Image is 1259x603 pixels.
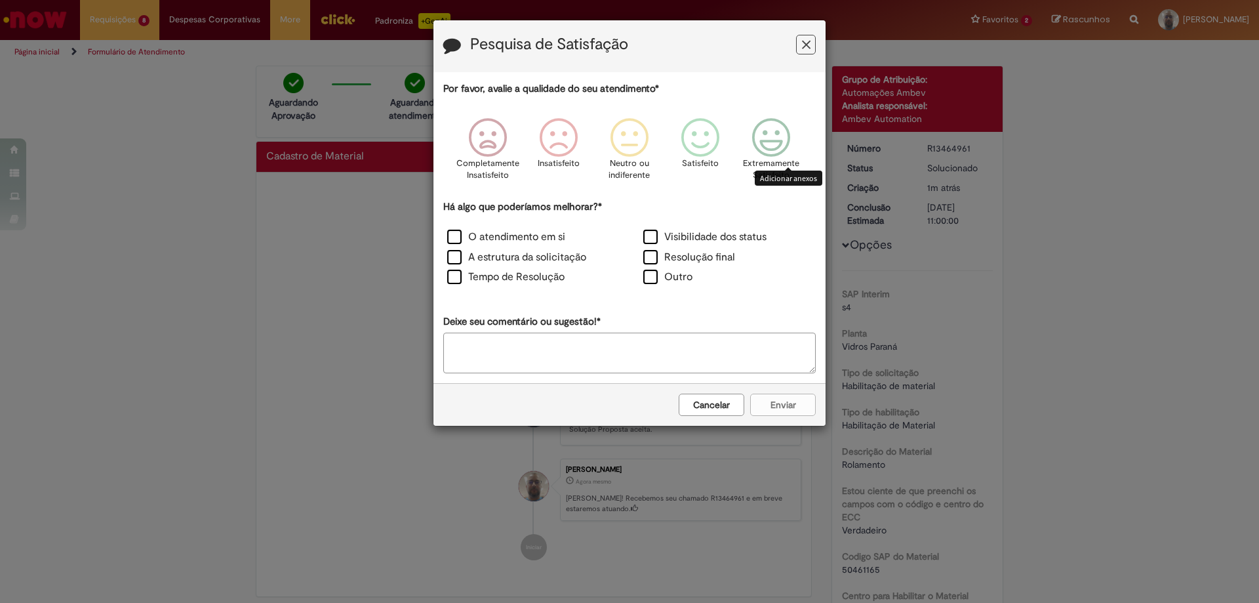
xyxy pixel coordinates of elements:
[447,230,565,245] label: O atendimento em si
[538,157,580,170] p: Insatisfeito
[596,108,663,198] div: Neutro ou indiferente
[738,108,805,198] div: Extremamente Satisfeito
[643,230,767,245] label: Visibilidade dos status
[679,394,744,416] button: Cancelar
[443,315,601,329] label: Deixe seu comentário ou sugestão!*
[456,157,519,182] p: Completamente Insatisfeito
[454,108,521,198] div: Completamente Insatisfeito
[443,82,659,96] label: Por favor, avalie a qualidade do seu atendimento*
[755,171,822,186] div: Adicionar anexos
[643,250,735,265] label: Resolução final
[443,200,816,289] div: Há algo que poderíamos melhorar?*
[470,36,628,53] label: Pesquisa de Satisfação
[447,250,586,265] label: A estrutura da solicitação
[525,108,592,198] div: Insatisfeito
[643,270,692,285] label: Outro
[667,108,734,198] div: Satisfeito
[743,157,799,182] p: Extremamente Satisfeito
[682,157,719,170] p: Satisfeito
[606,157,653,182] p: Neutro ou indiferente
[447,270,565,285] label: Tempo de Resolução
